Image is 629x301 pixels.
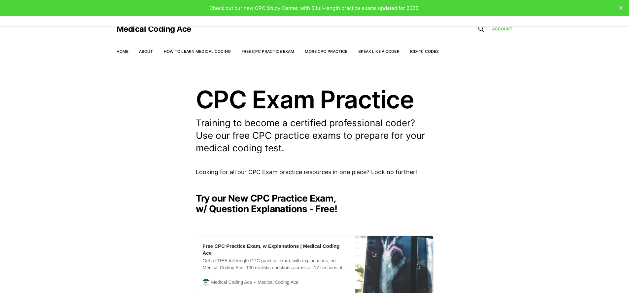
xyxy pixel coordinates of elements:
[252,279,298,286] span: Medical Coding Ace
[117,49,128,54] a: Home
[492,26,513,32] a: Account
[196,193,434,214] h2: Try our New CPC Practice Exam, w/ Question Explanations - Free!
[117,25,191,33] a: Medical Coding Ace
[196,236,434,293] a: Free CPC Practice Exam, w Explanations | Medical Coding AceGet a FREE full-length CPC practice ex...
[358,49,400,54] a: Speak Like a Coder
[164,49,231,54] a: How to Learn Medical Coding
[203,257,348,271] div: Get a FREE full-length CPC practice exam, with explanations, on Medical Coding Ace. 100 realistic...
[305,49,347,54] a: More CPC Practice
[410,49,439,54] a: ICD-10 Codes
[196,168,434,177] p: Looking for all our CPC Exam practice resources in one place? Look no further!
[139,49,153,54] a: About
[616,3,626,13] button: close
[209,5,420,11] span: Check out our new CPC Study Center, with 5 full-length practice exams updated for 2025!
[203,243,348,256] div: Free CPC Practice Exam, w Explanations | Medical Coding Ace
[211,279,252,286] span: Medical Coding Ace
[241,49,295,54] a: Free CPC Practice Exam
[196,87,434,112] h1: CPC Exam Practice
[196,117,434,154] p: Training to become a certified professional coder? Use our free CPC practice exams to prepare for...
